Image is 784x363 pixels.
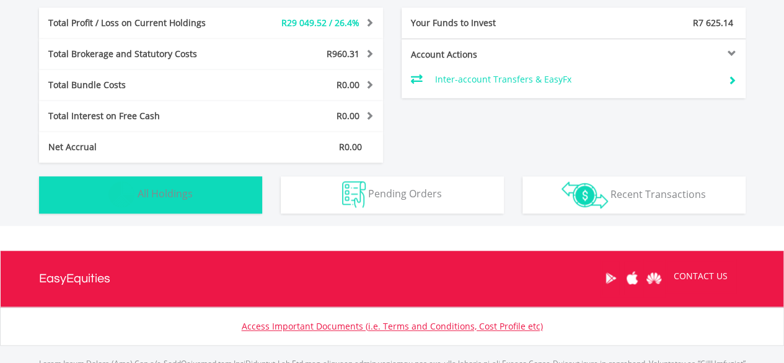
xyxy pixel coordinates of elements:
div: Total Interest on Free Cash [39,110,240,122]
div: Account Actions [402,48,574,61]
div: Total Brokerage and Statutory Costs [39,48,240,60]
div: Net Accrual [39,141,240,153]
span: R960.31 [327,48,359,60]
button: Recent Transactions [522,176,746,213]
img: pending_instructions-wht.png [342,181,366,208]
a: Apple [622,259,643,297]
span: R0.00 [337,110,359,122]
button: All Holdings [39,176,262,213]
img: transactions-zar-wht.png [562,181,608,208]
div: Total Profit / Loss on Current Holdings [39,17,240,29]
a: Huawei [643,259,665,297]
button: Pending Orders [281,176,504,213]
div: Total Bundle Costs [39,79,240,91]
a: EasyEquities [39,251,110,307]
div: Your Funds to Invest [402,17,574,29]
span: Pending Orders [368,187,442,200]
span: R7 625.14 [693,17,733,29]
span: All Holdings [138,187,193,200]
span: R0.00 [337,79,359,91]
img: holdings-wht.png [108,181,135,208]
a: Access Important Documents (i.e. Terms and Conditions, Cost Profile etc) [242,320,543,332]
span: R29 049.52 / 26.4% [281,17,359,29]
td: Inter-account Transfers & EasyFx [435,70,718,89]
span: Recent Transactions [610,187,706,200]
a: CONTACT US [665,259,736,294]
a: Google Play [600,259,622,297]
span: R0.00 [339,141,362,153]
